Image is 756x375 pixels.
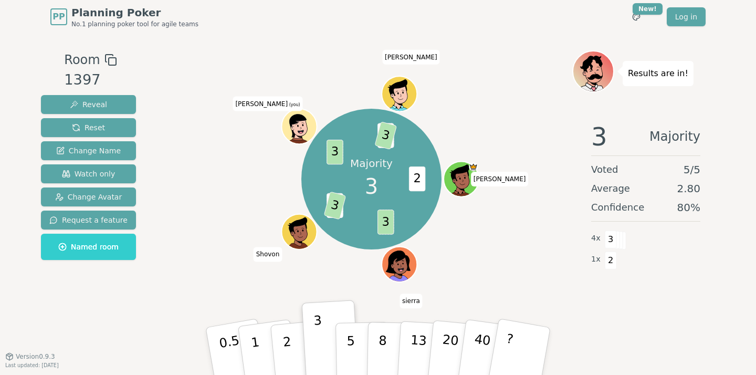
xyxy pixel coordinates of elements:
button: Named room [41,234,136,260]
span: Change Avatar [55,192,122,202]
span: PP [52,11,65,23]
span: 1 x [591,254,601,265]
span: 2.80 [677,181,700,196]
span: Click to change your name [233,96,302,111]
span: 3 [605,231,617,248]
span: Reset [72,122,105,133]
span: 2 [605,252,617,269]
button: Reveal [41,95,136,114]
span: (you) [288,102,300,107]
a: Log in [667,7,706,26]
span: Brandon is the host [469,162,478,171]
button: Click to change your avatar [282,110,316,143]
button: Reset [41,118,136,137]
span: Voted [591,162,618,177]
span: Reveal [70,99,107,110]
span: Named room [58,242,119,252]
button: Version0.9.3 [5,352,55,361]
p: 3 [313,313,325,370]
span: 5 / 5 [684,162,700,177]
span: Planning Poker [71,5,198,20]
span: 2 [408,166,425,191]
button: Change Avatar [41,187,136,206]
p: Results are in! [628,66,688,81]
span: Click to change your name [471,172,529,186]
span: Click to change your name [400,294,423,308]
span: 3 [377,210,394,235]
span: 80 % [677,200,700,215]
span: Majority [649,124,700,149]
span: Room [64,50,100,69]
span: Confidence [591,200,644,215]
a: PPPlanning PokerNo.1 planning poker tool for agile teams [50,5,198,28]
span: Version 0.9.3 [16,352,55,361]
div: 1397 [64,69,117,91]
span: Click to change your name [254,247,282,262]
span: 3 [327,140,343,164]
span: Change Name [56,145,121,156]
span: Watch only [62,169,115,179]
span: No.1 planning poker tool for agile teams [71,20,198,28]
span: 3 [591,124,607,149]
div: New! [633,3,663,15]
span: 3 [365,171,378,202]
span: Last updated: [DATE] [5,362,59,368]
span: 3 [323,192,346,220]
span: Average [591,181,630,196]
p: Majority [350,156,393,171]
button: Change Name [41,141,136,160]
span: Click to change your name [382,50,440,65]
span: 4 x [591,233,601,244]
button: Watch only [41,164,136,183]
button: New! [627,7,646,26]
span: 3 [374,122,397,150]
span: Request a feature [49,215,128,225]
button: Request a feature [41,211,136,230]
